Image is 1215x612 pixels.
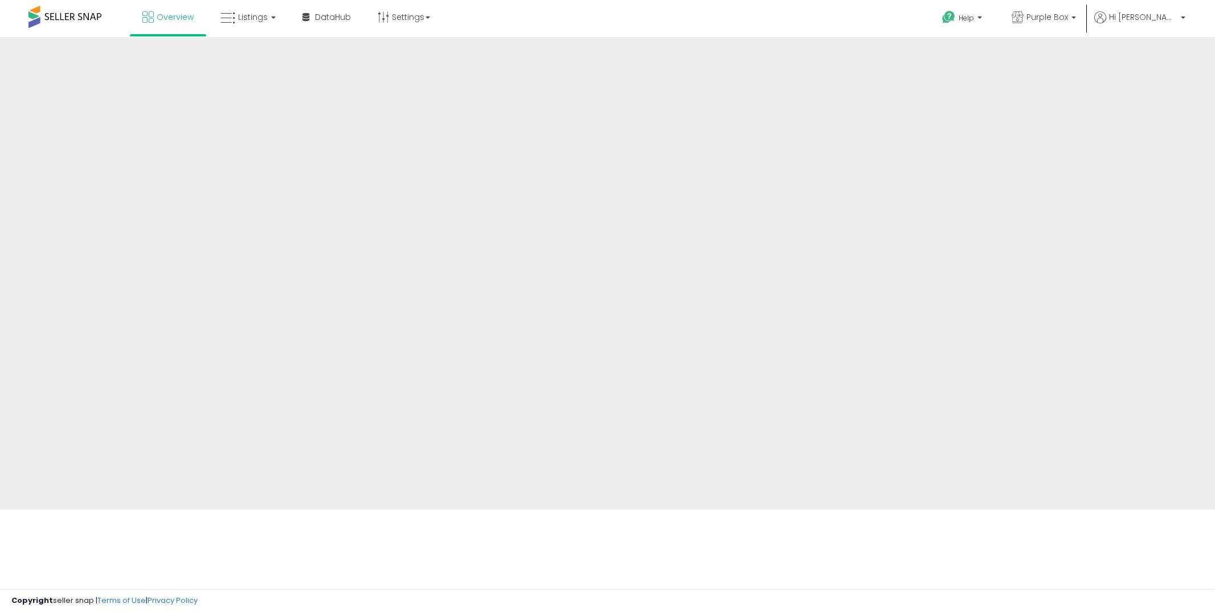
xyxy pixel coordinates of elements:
span: DataHub [315,11,351,23]
span: Hi [PERSON_NAME] [1109,11,1177,23]
a: Help [933,2,993,37]
i: Get Help [942,10,956,24]
span: Overview [157,11,194,23]
span: Purple Box [1026,11,1068,23]
span: Listings [238,11,268,23]
span: Help [959,13,974,23]
a: Hi [PERSON_NAME] [1094,11,1185,37]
